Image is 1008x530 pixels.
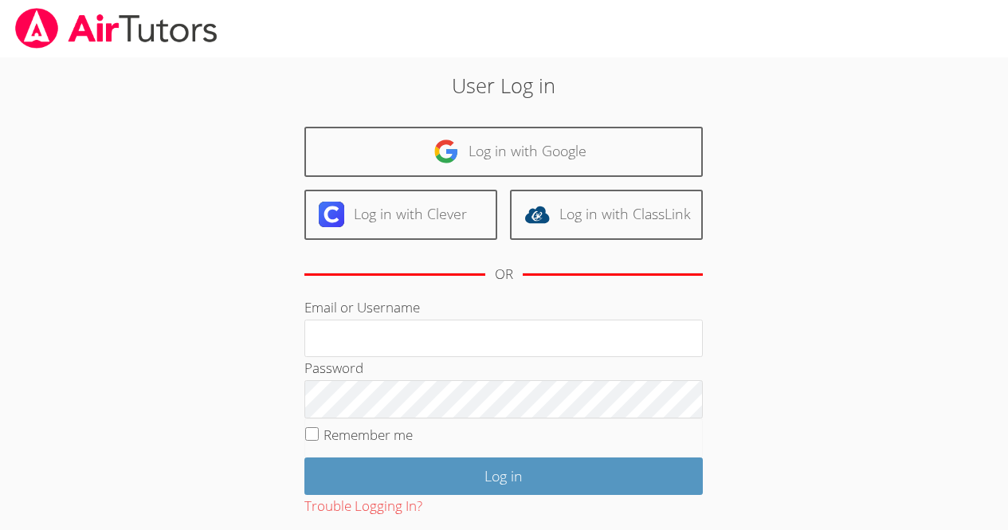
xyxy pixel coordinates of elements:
img: google-logo-50288ca7cdecda66e5e0955fdab243c47b7ad437acaf1139b6f446037453330a.svg [433,139,459,164]
img: clever-logo-6eab21bc6e7a338710f1a6ff85c0baf02591cd810cc4098c63d3a4b26e2feb20.svg [319,202,344,227]
a: Log in with Clever [304,190,497,240]
label: Email or Username [304,298,420,316]
input: Log in [304,457,703,495]
div: OR [495,263,513,286]
img: airtutors_banner-c4298cdbf04f3fff15de1276eac7730deb9818008684d7c2e4769d2f7ddbe033.png [14,8,219,49]
img: classlink-logo-d6bb404cc1216ec64c9a2012d9dc4662098be43eaf13dc465df04b49fa7ab582.svg [524,202,550,227]
button: Trouble Logging In? [304,495,422,518]
label: Remember me [324,426,413,444]
h2: User Log in [232,70,776,100]
a: Log in with ClassLink [510,190,703,240]
a: Log in with Google [304,127,703,177]
label: Password [304,359,363,377]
